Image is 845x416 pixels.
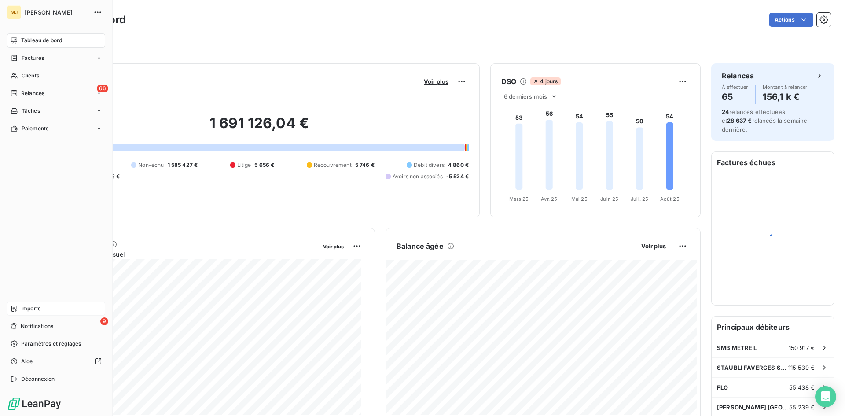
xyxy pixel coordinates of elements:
span: Recouvrement [314,161,352,169]
span: À effectuer [722,85,748,90]
span: 4 jours [530,77,560,85]
tspan: Avr. 25 [541,196,557,202]
span: 5 656 € [254,161,274,169]
span: Débit divers [414,161,445,169]
span: 5 746 € [355,161,375,169]
span: 55 239 € [789,404,815,411]
span: Paramètres et réglages [21,340,81,348]
h6: DSO [501,76,516,87]
span: Clients [22,72,39,80]
span: 150 917 € [789,344,815,351]
h2: 1 691 126,04 € [50,114,469,141]
span: 66 [97,85,108,92]
span: -5 524 € [446,173,469,180]
h6: Balance âgée [397,241,444,251]
span: Montant à relancer [763,85,808,90]
h6: Principaux débiteurs [712,317,834,338]
button: Voir plus [421,77,451,85]
div: Open Intercom Messenger [815,386,836,407]
button: Voir plus [639,242,669,250]
tspan: Mai 25 [571,196,588,202]
a: Paramètres et réglages [7,337,105,351]
span: 115 539 € [788,364,815,371]
tspan: Juin 25 [600,196,618,202]
a: Factures [7,51,105,65]
span: Tableau de bord [21,37,62,44]
span: STAUBLI FAVERGES SCA [717,364,788,371]
h6: Factures échues [712,152,834,173]
span: 28 637 € [727,117,752,124]
img: Logo LeanPay [7,397,62,411]
a: Tableau de bord [7,33,105,48]
h4: 65 [722,90,748,104]
span: Imports [21,305,40,313]
h4: 156,1 k € [763,90,808,104]
span: Litige [237,161,251,169]
span: Voir plus [323,243,344,250]
button: Actions [769,13,813,27]
span: [PERSON_NAME] [GEOGRAPHIC_DATA] [717,404,789,411]
a: Paiements [7,121,105,136]
span: Déconnexion [21,375,55,383]
span: Avoirs non associés [393,173,443,180]
a: Tâches [7,104,105,118]
h6: Relances [722,70,754,81]
span: 9 [100,317,108,325]
span: relances effectuées et relancés la semaine dernière. [722,108,807,133]
span: Voir plus [424,78,448,85]
span: Aide [21,357,33,365]
span: 55 438 € [789,384,815,391]
span: Non-échu [138,161,164,169]
span: SMB METRE L [717,344,757,351]
a: Imports [7,302,105,316]
span: Paiements [22,125,48,133]
tspan: Mars 25 [509,196,529,202]
span: 1 585 427 € [168,161,198,169]
span: [PERSON_NAME] [25,9,88,16]
tspan: Juil. 25 [631,196,648,202]
span: Factures [22,54,44,62]
button: Voir plus [320,242,346,250]
div: MJ [7,5,21,19]
span: Tâches [22,107,40,115]
span: Voir plus [641,243,666,250]
span: 6 derniers mois [504,93,547,100]
span: Relances [21,89,44,97]
span: Notifications [21,322,53,330]
span: FLO [717,384,728,391]
a: Aide [7,354,105,368]
tspan: Août 25 [660,196,680,202]
span: 24 [722,108,729,115]
span: Chiffre d'affaires mensuel [50,250,317,259]
span: 4 860 € [448,161,469,169]
a: Clients [7,69,105,83]
a: 66Relances [7,86,105,100]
